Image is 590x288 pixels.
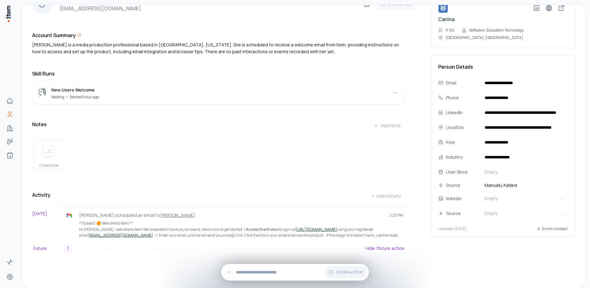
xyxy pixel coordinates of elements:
[366,245,404,251] p: Hide 1 future action
[4,135,16,148] a: Deals
[66,212,72,218] img: gmail logo
[446,28,454,33] p: 11-50
[39,163,59,168] span: Create Note
[482,182,567,189] span: Manually Added
[365,190,406,202] button: Add Activity
[32,191,50,199] h3: Activity
[369,119,406,132] button: Add Note
[221,264,369,281] div: Continue Chat
[482,194,567,204] button: Empty
[446,124,480,131] div: Location
[438,226,467,231] p: Updated: [DATE]
[57,5,361,12] h4: [EMAIL_ADDRESS][DOMAIN_NAME]
[51,94,64,100] span: Waiting
[79,220,403,239] p: **Subject: 🟠 Welcome to item! ** Hi [PERSON_NAME], welcome to Item! We’re excited to have you on ...
[336,270,363,275] span: Continue Chat
[33,139,64,170] button: create noteCreate Note
[79,212,385,218] p: [PERSON_NAME] scheduled an email to
[537,223,567,234] button: Enrich Contact
[70,94,99,100] span: Started 1 hour ago
[482,167,567,177] button: Empty
[246,227,282,232] strong: Access the Product:
[32,70,406,77] h3: Skill Runs
[66,94,68,100] span: •
[4,108,16,121] a: People
[446,210,486,217] div: Source
[160,212,195,218] a: [PERSON_NAME]
[390,213,403,218] span: 2:23 PM
[4,256,16,268] a: Activity
[485,196,498,202] span: Empty
[4,149,16,161] a: Agents
[446,169,480,175] div: User Since
[438,3,448,13] img: Cariina
[296,227,337,232] a: [URL][DOMAIN_NAME]
[469,28,524,33] p: Software / Education Technology
[32,241,406,256] button: Future1Hide 1future action
[325,266,366,278] button: Continue Chat
[446,182,480,189] div: Source
[374,123,401,129] div: Add Note
[38,88,48,98] img: account_manager
[4,271,16,283] a: Settings
[5,5,11,23] img: Item Brain Logo
[41,144,56,158] img: create note
[438,63,567,71] h3: Person Details
[446,94,480,101] div: Phone
[4,122,16,134] a: Companies
[485,169,498,175] span: Empty
[446,35,523,40] p: [GEOGRAPHIC_DATA], [GEOGRAPHIC_DATA]
[4,95,16,107] a: Home
[51,87,99,93] div: New Users Welcome
[446,80,480,86] div: Email
[446,195,486,202] div: linkedin
[446,154,480,161] div: Industry
[88,233,153,238] a: [EMAIL_ADDRESS][DOMAIN_NAME]
[32,32,76,39] h3: Account Summary
[33,245,63,252] p: Future
[63,243,73,253] div: 1
[32,41,406,55] p: [PERSON_NAME] is a media production professional based in [GEOGRAPHIC_DATA], [US_STATE]. She is s...
[32,208,62,241] div: [DATE]
[446,109,480,116] div: LinkedIn
[446,139,480,146] div: Role
[438,16,455,23] a: Cariina
[32,121,47,128] h3: Notes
